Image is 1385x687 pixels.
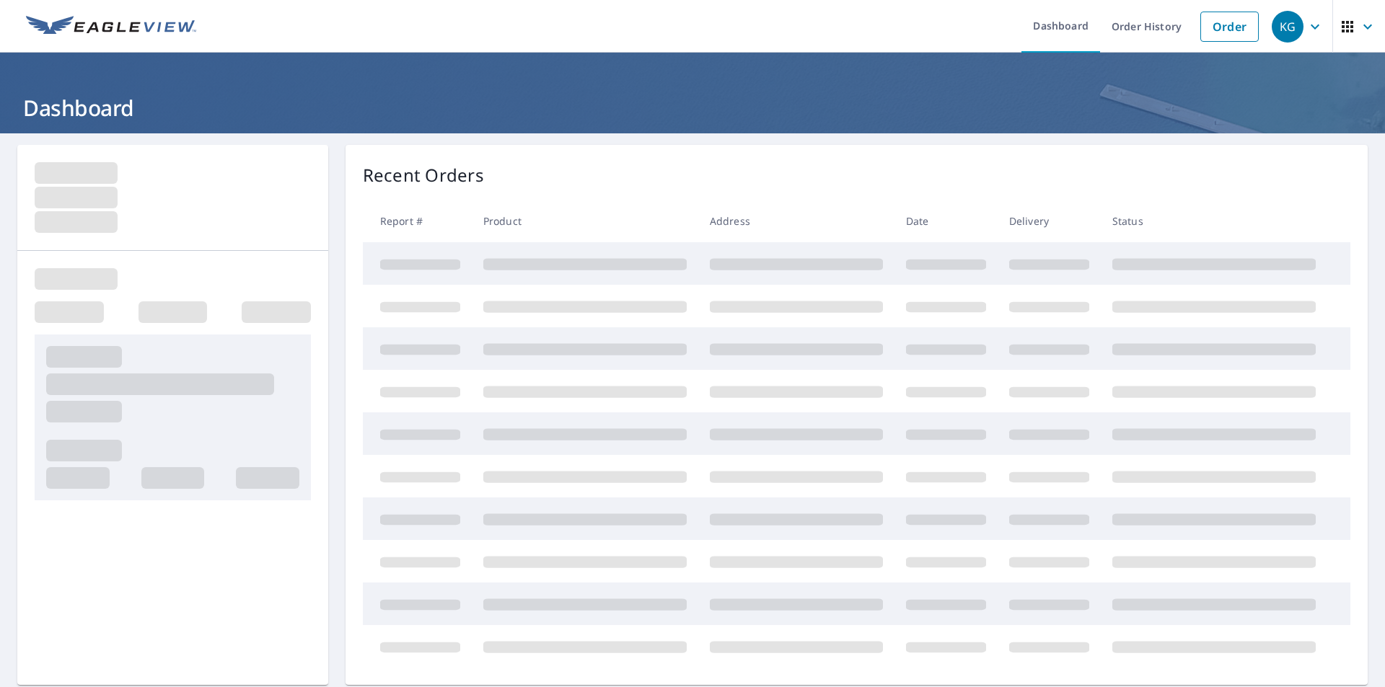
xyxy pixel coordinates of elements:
th: Product [472,200,698,242]
a: Order [1200,12,1259,42]
img: EV Logo [26,16,196,37]
th: Status [1101,200,1327,242]
th: Report # [363,200,472,242]
div: KG [1272,11,1303,43]
p: Recent Orders [363,162,484,188]
th: Date [894,200,998,242]
h1: Dashboard [17,93,1368,123]
th: Delivery [998,200,1101,242]
th: Address [698,200,894,242]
